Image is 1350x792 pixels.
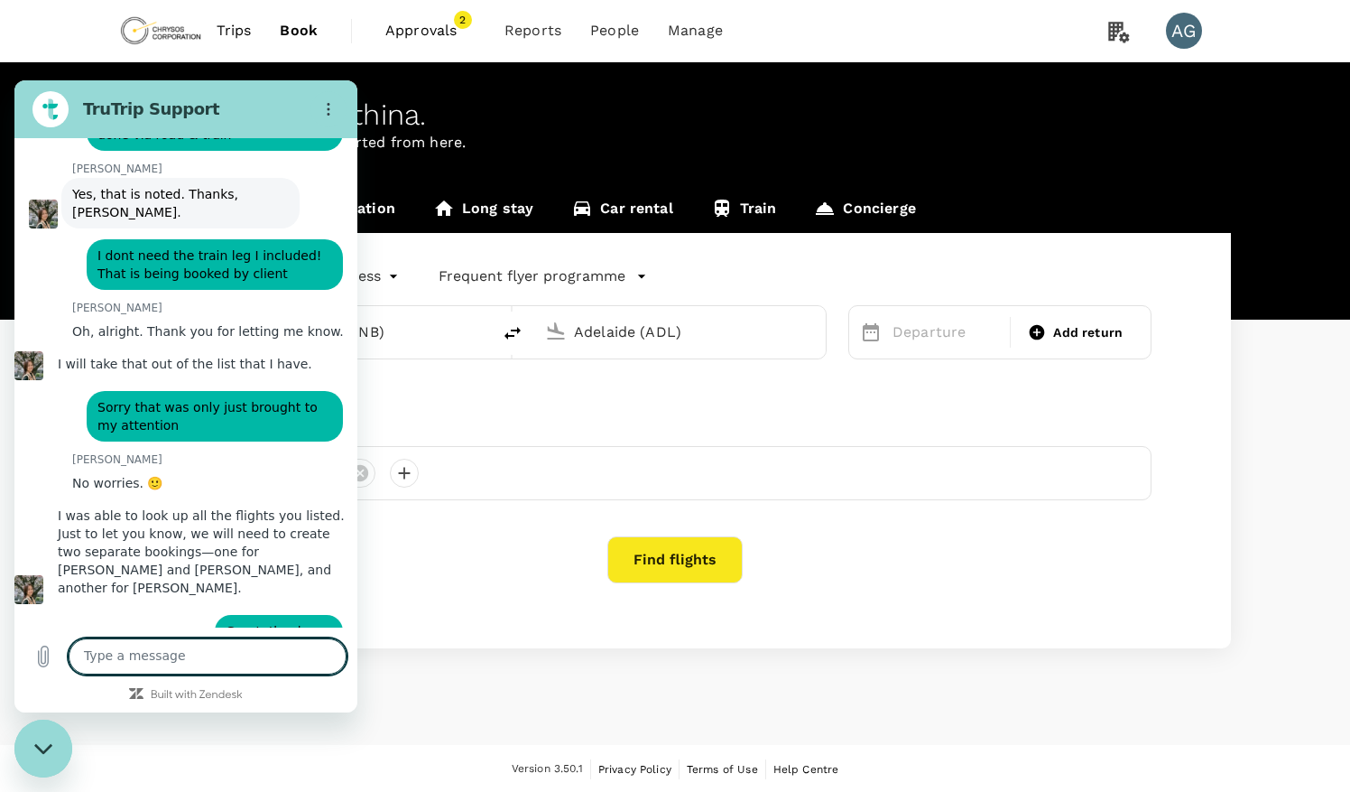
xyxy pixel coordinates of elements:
[1166,13,1202,49] div: AG
[414,190,552,233] a: Long stay
[58,220,343,235] p: [PERSON_NAME]
[199,417,1151,439] div: Travellers
[119,98,1231,132] div: Welcome back , Athina .
[1053,323,1123,342] span: Add return
[773,763,839,776] span: Help Centre
[58,81,343,96] p: [PERSON_NAME]
[319,262,402,291] div: Business
[58,372,343,387] p: [PERSON_NAME]
[14,80,357,713] iframe: Messaging window
[598,763,671,776] span: Privacy Policy
[14,720,72,778] iframe: Button to launch messaging window, conversation in progress
[439,266,647,287] button: Frequent flyer programme
[83,168,311,200] span: I dont need the train leg I included! That is being booked by client
[43,276,298,291] span: I will take that out of the list that I have.
[512,760,583,778] span: Version 3.50.1
[211,544,318,558] span: Great, thank you
[119,11,202,51] img: Chrysos Corporation
[552,190,692,233] a: Car rental
[217,20,252,42] span: Trips
[773,759,839,779] a: Help Centre
[607,536,743,583] button: Find flights
[119,132,1231,154] p: Planning a business trip? Get started from here.
[795,190,934,233] a: Concierge
[668,20,723,42] span: Manage
[590,20,639,42] span: People
[687,759,758,779] a: Terms of Use
[454,11,472,29] span: 2
[813,330,817,333] button: Open
[491,312,534,355] button: delete
[574,318,788,346] input: Going to
[692,190,796,233] a: Train
[478,330,482,333] button: Open
[598,759,671,779] a: Privacy Policy
[280,20,318,42] span: Book
[892,321,999,343] p: Departure
[11,558,47,594] button: Upload file
[687,763,758,776] span: Terms of Use
[58,396,148,410] span: No worries. 🙂
[136,610,228,621] a: Built with Zendesk: Visit the Zendesk website in a new tab
[58,107,228,139] span: Yes, that is noted. Thanks, [PERSON_NAME].
[83,320,307,352] span: Sorry that was only just brought to my attention
[439,266,625,287] p: Frequent flyer programme
[58,244,329,258] span: Oh, alright. Thank you for letting me know.
[504,20,561,42] span: Reports
[385,20,476,42] span: Approvals
[43,428,334,515] span: I was able to look up all the flights you listed. Just to let you know, we will need to create tw...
